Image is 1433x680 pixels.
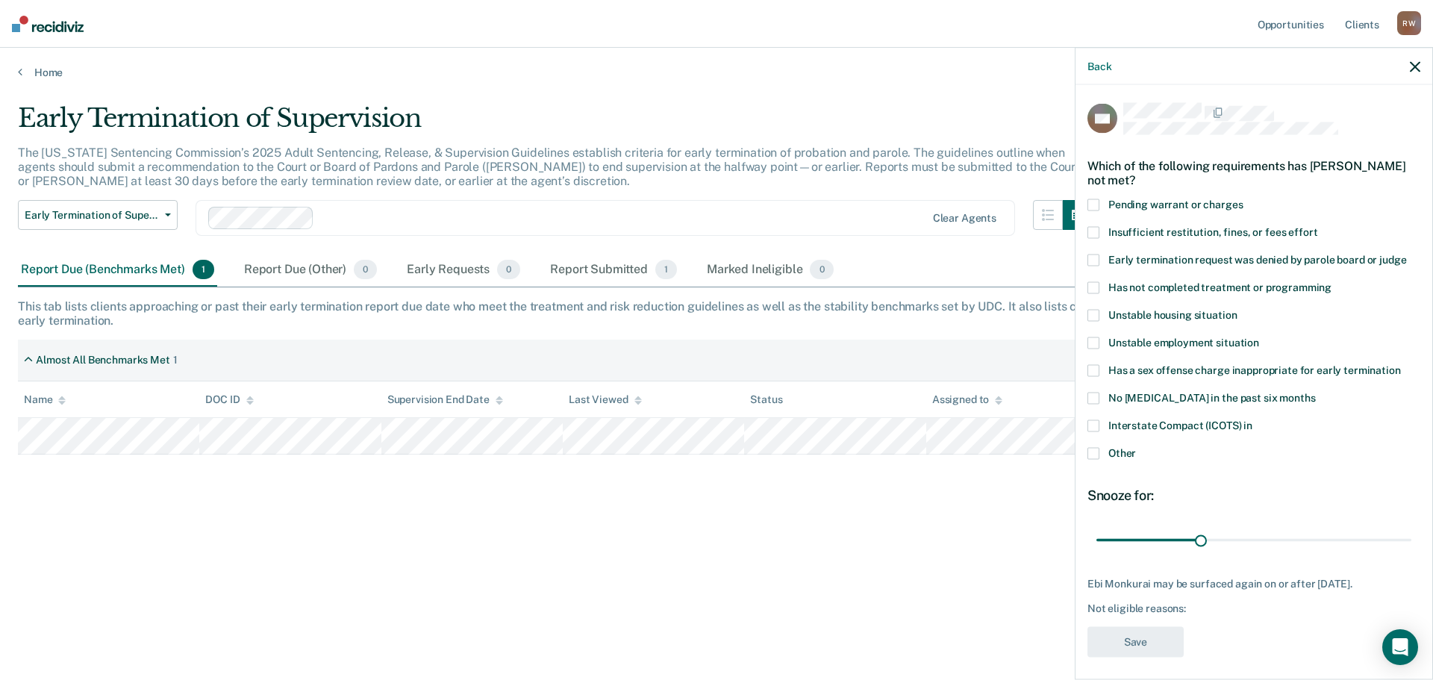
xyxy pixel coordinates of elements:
span: Pending warrant or charges [1108,199,1243,210]
div: Marked Ineligible [704,254,837,287]
div: Last Viewed [569,393,641,406]
div: Which of the following requirements has [PERSON_NAME] not met? [1087,146,1420,199]
span: Has a sex offense charge inappropriate for early termination [1108,364,1401,376]
span: 0 [354,260,377,279]
div: Name [24,393,66,406]
a: Home [18,66,1415,79]
div: Report Due (Other) [241,254,380,287]
span: Early Termination of Supervision [25,209,159,222]
div: Report Submitted [547,254,680,287]
div: Supervision End Date [387,393,503,406]
div: Early Requests [404,254,523,287]
p: The [US_STATE] Sentencing Commission’s 2025 Adult Sentencing, Release, & Supervision Guidelines e... [18,146,1080,188]
span: 1 [193,260,214,279]
div: 1 [173,354,178,366]
div: Clear agents [933,212,996,225]
div: R W [1397,11,1421,35]
div: Ebi Monkurai may be surfaced again on or after [DATE]. [1087,577,1420,590]
span: Has not completed treatment or programming [1108,281,1331,293]
div: Almost All Benchmarks Met [36,354,170,366]
button: Back [1087,60,1111,72]
span: 0 [497,260,520,279]
div: Early Termination of Supervision [18,103,1093,146]
div: Not eligible reasons: [1087,602,1420,615]
span: No [MEDICAL_DATA] in the past six months [1108,392,1315,404]
span: 1 [655,260,677,279]
div: Snooze for: [1087,487,1420,504]
span: Unstable employment situation [1108,337,1259,349]
div: Assigned to [932,393,1002,406]
span: Other [1108,447,1136,459]
span: 0 [810,260,833,279]
span: Unstable housing situation [1108,309,1237,321]
img: Recidiviz [12,16,84,32]
span: Interstate Compact (ICOTS) in [1108,419,1252,431]
div: DOC ID [205,393,253,406]
div: Report Due (Benchmarks Met) [18,254,217,287]
button: Save [1087,627,1184,658]
div: Open Intercom Messenger [1382,629,1418,665]
span: Insufficient restitution, fines, or fees effort [1108,226,1317,238]
div: This tab lists clients approaching or past their early termination report due date who meet the t... [18,299,1415,328]
div: Status [750,393,782,406]
span: Early termination request was denied by parole board or judge [1108,254,1406,266]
